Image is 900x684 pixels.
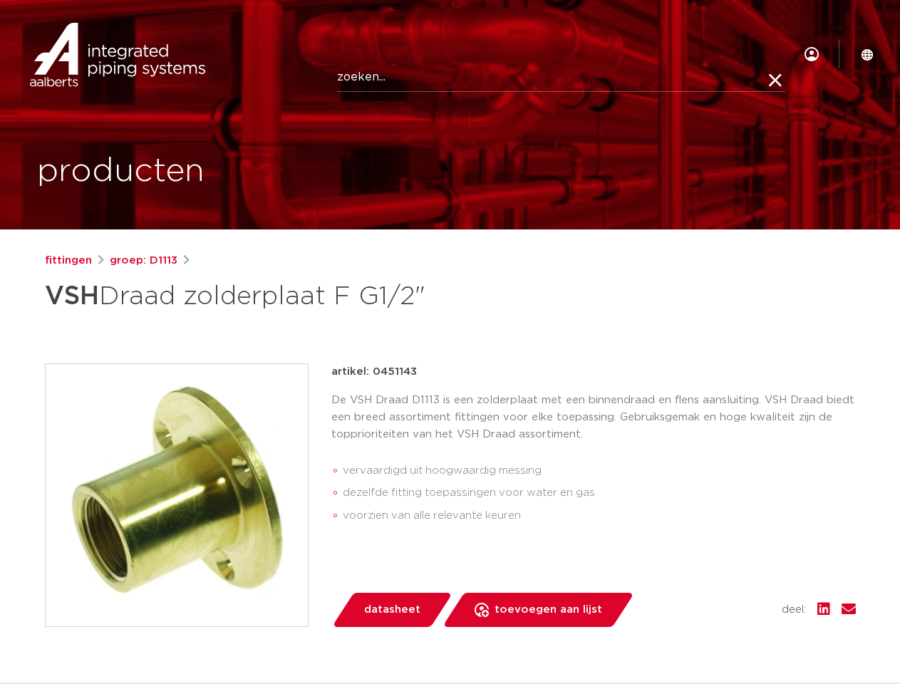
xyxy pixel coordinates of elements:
li: voorzien van alle relevante keuren [343,504,856,527]
span: toevoegen aan lijst [495,598,602,621]
p: artikel: 0451143 [331,363,417,380]
li: vervaardigd uit hoogwaardig messing [343,460,856,482]
a: groep: D1113 [110,252,177,269]
span: datasheet [364,598,420,621]
a: fittingen [45,252,92,269]
h1: Draad zolderplaat F G1/2" [45,275,580,318]
a: datasheet [331,593,452,627]
span: deel: [782,601,806,618]
input: zoeken... [337,63,785,92]
img: Product Image for VSH Draad zolderplaat F G1/2" [46,364,308,626]
li: dezelfde fitting toepassingen voor water en gas [343,482,856,504]
strong: VSH [45,284,99,309]
p: De VSH Draad D1113 is een zolderplaat met een binnendraad en flens aansluiting. VSH Draad biedt e... [331,392,856,443]
h1: producten [37,149,205,195]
